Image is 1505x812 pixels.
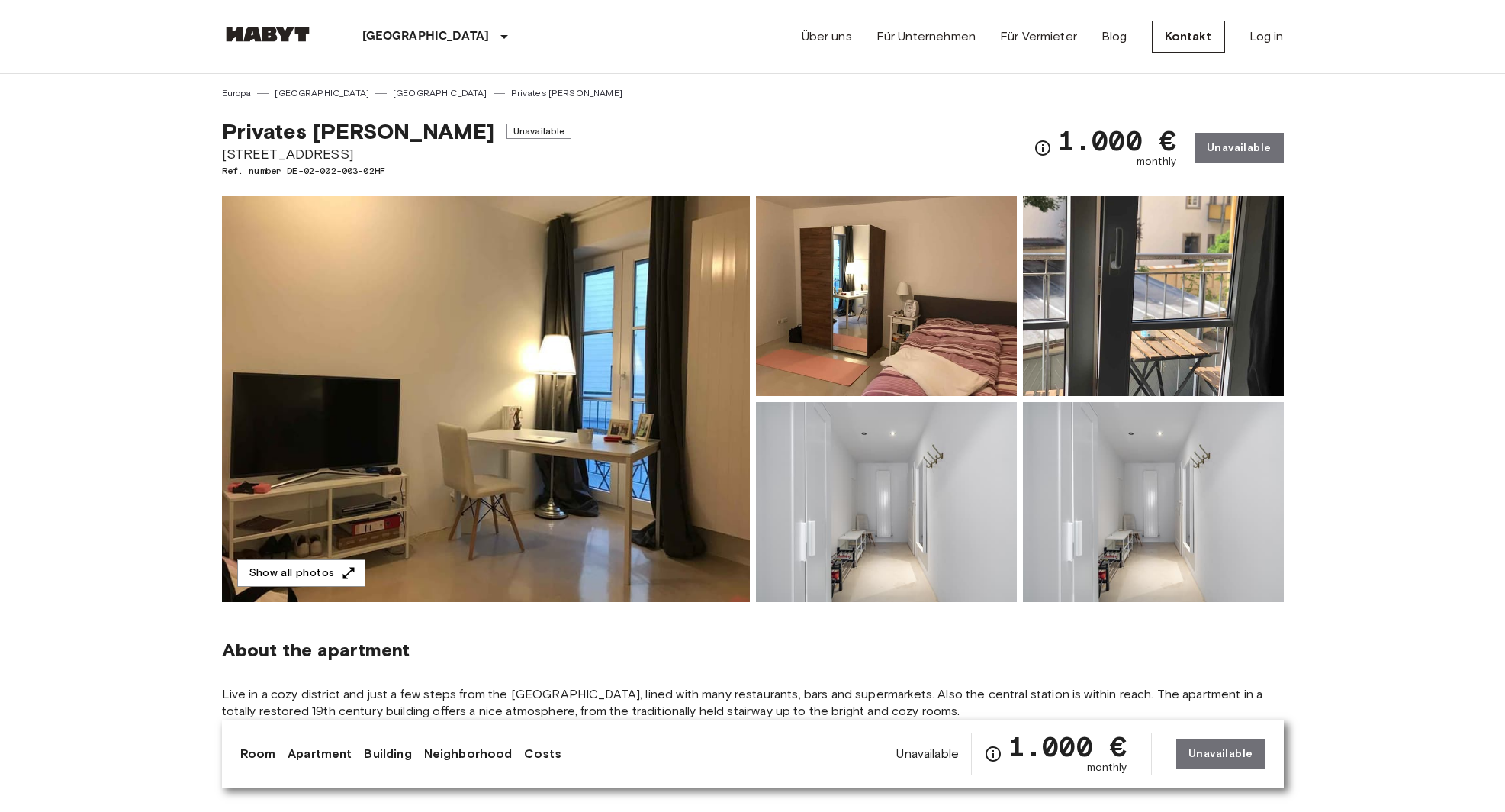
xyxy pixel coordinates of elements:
a: Europa [222,86,252,100]
a: [GEOGRAPHIC_DATA] [275,86,369,100]
span: monthly [1087,760,1127,775]
img: Picture of unit DE-02-002-003-02HF [756,196,1017,396]
span: Live in a cozy district and just a few steps from the [GEOGRAPHIC_DATA], lined with many restaura... [222,686,1284,720]
a: Building [364,745,411,763]
img: Picture of unit DE-02-002-003-02HF [1023,196,1284,396]
span: Ref. number DE-02-002-003-02HF [222,164,572,178]
img: Habyt [222,27,314,42]
a: Log in [1249,27,1284,46]
span: 1.000 € [1008,733,1127,760]
a: Über uns [802,27,852,46]
a: Costs [524,745,561,763]
button: Show all photos [237,559,365,588]
span: [STREET_ADDRESS] [222,144,572,164]
a: Apartment [288,745,352,763]
svg: Check cost overview for full price breakdown. Please note that discounts apply to new joiners onl... [984,745,1002,763]
img: Picture of unit DE-02-002-003-02HF [1023,402,1284,602]
a: Für Unternehmen [876,27,976,46]
p: [GEOGRAPHIC_DATA] [362,27,490,46]
a: Room [240,745,276,763]
a: Für Vermieter [1000,27,1077,46]
span: Unavailable [896,746,959,762]
a: Kontakt [1152,21,1225,53]
svg: Check cost overview for full price breakdown. Please note that discounts apply to new joiners onl... [1034,139,1052,157]
span: About the apartment [222,639,410,662]
a: Privates [PERSON_NAME] [511,86,622,100]
img: Picture of unit DE-02-002-003-02HF [756,402,1017,602]
img: Marketing picture of unit DE-02-002-003-02HF [222,196,750,602]
span: monthly [1137,154,1176,169]
span: Privates [PERSON_NAME] [222,118,494,144]
a: Neighborhood [424,745,513,763]
a: [GEOGRAPHIC_DATA] [393,86,487,100]
span: 1.000 € [1058,127,1176,154]
span: Unavailable [506,124,572,139]
a: Blog [1101,27,1127,46]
